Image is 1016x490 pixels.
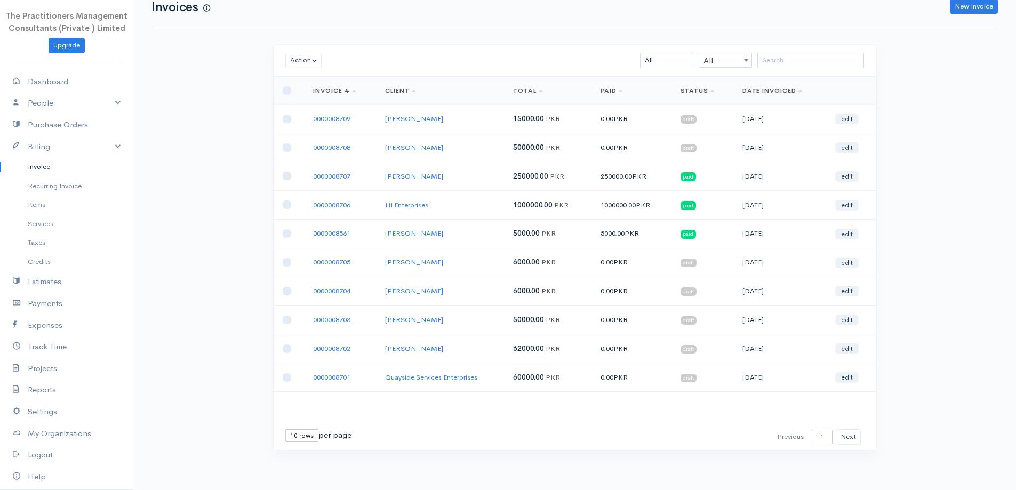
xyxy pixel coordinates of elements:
[592,219,672,248] td: 5000.00
[681,172,697,181] span: paid
[592,105,672,133] td: 0.00
[835,229,859,239] a: edit
[313,258,350,267] a: 0000008705
[734,105,827,133] td: [DATE]
[513,373,544,382] span: 60000.00
[613,114,628,123] span: PKR
[546,315,560,324] span: PKR
[836,429,861,445] button: Next
[592,162,672,191] td: 250000.00
[385,258,443,267] a: [PERSON_NAME]
[592,190,672,219] td: 1000000.00
[835,200,859,211] a: edit
[592,334,672,363] td: 0.00
[592,363,672,392] td: 0.00
[313,315,350,324] a: 0000008703
[592,306,672,334] td: 0.00
[681,115,697,124] span: draft
[625,229,639,238] span: PKR
[385,143,443,152] a: [PERSON_NAME]
[385,344,443,353] a: [PERSON_NAME]
[835,286,859,296] a: edit
[385,229,443,238] a: [PERSON_NAME]
[385,286,443,295] a: [PERSON_NAME]
[541,258,556,267] span: PKR
[681,374,697,382] span: draft
[681,316,697,325] span: draft
[734,162,827,191] td: [DATE]
[613,315,628,324] span: PKR
[734,363,827,392] td: [DATE]
[613,286,628,295] span: PKR
[699,53,752,68] span: All
[313,286,350,295] a: 0000008704
[151,1,210,14] h1: Invoices
[541,286,556,295] span: PKR
[385,200,428,210] a: HI Enterprises
[313,200,350,210] a: 0000008706
[681,144,697,152] span: draft
[313,344,350,353] a: 0000008702
[613,344,628,353] span: PKR
[681,86,715,95] a: Status
[592,277,672,306] td: 0.00
[385,315,443,324] a: [PERSON_NAME]
[835,343,859,354] a: edit
[513,86,543,95] a: Total
[513,114,544,123] span: 15000.00
[734,190,827,219] td: [DATE]
[385,172,443,181] a: [PERSON_NAME]
[546,143,560,152] span: PKR
[734,248,827,277] td: [DATE]
[592,248,672,277] td: 0.00
[49,38,85,53] a: Upgrade
[513,229,540,238] span: 5000.00
[546,114,560,123] span: PKR
[313,114,350,123] a: 0000008709
[734,306,827,334] td: [DATE]
[734,334,827,363] td: [DATE]
[203,4,210,13] span: How to create your first Invoice?
[6,11,127,33] span: The Practitioners Management Consultants (Private ) Limited
[699,53,751,68] span: All
[681,345,697,354] span: draft
[313,143,350,152] a: 0000008708
[835,114,859,124] a: edit
[313,229,350,238] a: 0000008561
[835,258,859,268] a: edit
[313,172,350,181] a: 0000008707
[285,53,322,68] button: Action
[313,373,350,382] a: 0000008701
[681,201,697,210] span: paid
[835,171,859,182] a: edit
[513,344,544,353] span: 62000.00
[681,230,697,238] span: paid
[541,229,556,238] span: PKR
[613,258,628,267] span: PKR
[734,133,827,162] td: [DATE]
[613,373,628,382] span: PKR
[592,133,672,162] td: 0.00
[554,200,569,210] span: PKR
[742,86,803,95] a: Date Invoiced
[385,114,443,123] a: [PERSON_NAME]
[546,373,560,382] span: PKR
[513,315,544,324] span: 50000.00
[513,172,548,181] span: 250000.00
[835,142,859,153] a: edit
[613,143,628,152] span: PKR
[546,344,560,353] span: PKR
[385,373,477,382] a: Quayside Services Enterprises
[632,172,646,181] span: PKR
[313,86,356,95] a: Invoice #
[513,258,540,267] span: 6000.00
[513,286,540,295] span: 6000.00
[636,200,650,210] span: PKR
[550,172,564,181] span: PKR
[681,287,697,296] span: draft
[734,277,827,306] td: [DATE]
[835,315,859,325] a: edit
[757,53,864,68] input: Search
[734,219,827,248] td: [DATE]
[601,86,623,95] a: Paid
